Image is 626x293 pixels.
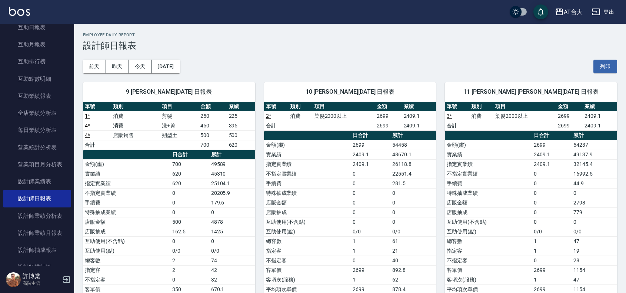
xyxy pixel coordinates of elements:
[170,159,209,169] td: 700
[264,256,351,265] td: 不指定客
[227,140,255,150] td: 620
[445,140,532,150] td: 金額(虛)
[209,265,255,275] td: 42
[532,256,572,265] td: 0
[532,275,572,284] td: 1
[111,121,160,130] td: 消費
[264,121,288,130] td: 合計
[170,217,209,227] td: 500
[227,121,255,130] td: 395
[209,150,255,160] th: 累計
[351,275,390,284] td: 1
[572,236,617,246] td: 47
[160,102,199,111] th: 項目
[390,217,436,227] td: 0
[83,236,170,246] td: 互助使用(不含點)
[3,224,71,242] a: 設計師業績月報表
[313,102,375,111] th: 項目
[3,70,71,87] a: 互助點數明細
[572,265,617,275] td: 1154
[445,227,532,236] td: 互助使用(點)
[129,60,152,73] button: 今天
[532,227,572,236] td: 0/0
[572,207,617,217] td: 779
[264,265,351,275] td: 客單價
[445,217,532,227] td: 互助使用(不含點)
[3,207,71,224] a: 設計師業績分析表
[390,169,436,179] td: 22551.4
[556,121,583,130] td: 2699
[3,36,71,53] a: 互助月報表
[454,88,608,96] span: 11 [PERSON_NAME] [PERSON_NAME][DATE] 日報表
[390,131,436,140] th: 累計
[351,159,390,169] td: 2409.1
[351,188,390,198] td: 0
[351,217,390,227] td: 0
[572,256,617,265] td: 28
[402,102,436,111] th: 業績
[351,227,390,236] td: 0/0
[92,88,246,96] span: 9 [PERSON_NAME][DATE] 日報表
[264,275,351,284] td: 客項次(服務)
[3,259,71,276] a: 設計師排行榜
[572,188,617,198] td: 0
[209,217,255,227] td: 4878
[160,121,199,130] td: 洗+剪
[83,60,106,73] button: 前天
[351,169,390,179] td: 0
[572,150,617,159] td: 49137.9
[402,121,436,130] td: 2409.1
[170,150,209,160] th: 日合計
[209,179,255,188] td: 25104.1
[83,275,170,284] td: 不指定客
[351,140,390,150] td: 2699
[351,265,390,275] td: 2699
[209,236,255,246] td: 0
[83,246,170,256] td: 互助使用(點)
[3,242,71,259] a: 設計師抽成報表
[445,188,532,198] td: 特殊抽成業績
[572,140,617,150] td: 54237
[83,102,255,150] table: a dense table
[83,169,170,179] td: 實業績
[264,198,351,207] td: 店販金額
[288,102,312,111] th: 類別
[170,227,209,236] td: 162.5
[375,102,402,111] th: 金額
[83,198,170,207] td: 手續費
[209,227,255,236] td: 1425
[83,40,617,51] h3: 設計師日報表
[572,246,617,256] td: 19
[209,198,255,207] td: 179.6
[375,121,402,130] td: 2699
[264,102,436,131] table: a dense table
[3,190,71,207] a: 設計師日報表
[288,111,312,121] td: 消費
[469,111,493,121] td: 消費
[264,159,351,169] td: 指定實業績
[3,53,71,70] a: 互助排行榜
[390,275,436,284] td: 62
[390,207,436,217] td: 0
[3,87,71,104] a: 互助業績報表
[556,111,583,121] td: 2699
[572,179,617,188] td: 44.9
[3,173,71,190] a: 設計師業績表
[3,104,71,121] a: 全店業績分析表
[170,256,209,265] td: 2
[209,275,255,284] td: 32
[209,256,255,265] td: 74
[264,140,351,150] td: 金額(虛)
[264,188,351,198] td: 特殊抽成業績
[170,169,209,179] td: 620
[390,246,436,256] td: 21
[199,111,227,121] td: 250
[83,207,170,217] td: 特殊抽成業績
[23,273,60,280] h5: 許博棠
[264,236,351,246] td: 總客數
[445,169,532,179] td: 不指定實業績
[264,169,351,179] td: 不指定實業績
[445,256,532,265] td: 不指定客
[532,217,572,227] td: 0
[351,150,390,159] td: 2409.1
